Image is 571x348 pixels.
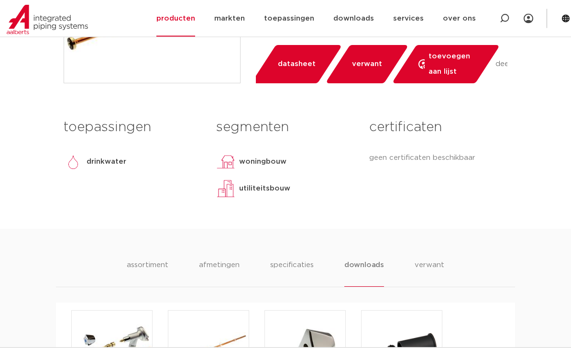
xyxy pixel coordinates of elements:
[216,153,235,172] img: woningbouw
[239,157,286,168] p: woningbouw
[239,183,290,195] p: utiliteitsbouw
[251,45,342,84] a: datasheet
[369,118,507,137] h3: certificaten
[64,118,202,137] h3: toepassingen
[87,157,126,168] p: drinkwater
[325,45,409,84] a: verwant
[216,118,354,137] h3: segmenten
[127,260,168,287] li: assortiment
[344,260,384,287] li: downloads
[64,153,83,172] img: drinkwater
[428,49,473,80] span: toevoegen aan lijst
[352,57,382,72] span: verwant
[216,180,235,199] img: utiliteitsbouw
[495,59,512,70] span: deel:
[270,260,314,287] li: specificaties
[199,260,240,287] li: afmetingen
[369,153,507,164] p: geen certificaten beschikbaar
[278,57,316,72] span: datasheet
[415,260,444,287] li: verwant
